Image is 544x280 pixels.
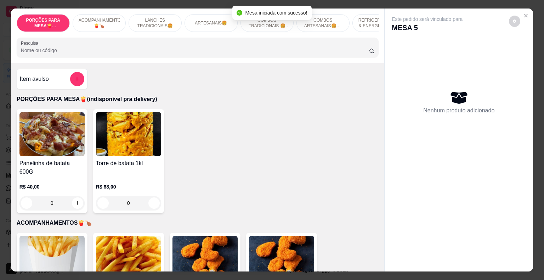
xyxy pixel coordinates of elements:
p: R$ 68,00 [96,183,161,190]
p: REFRIGERANTE,SUCOS & ENERGÉTICOS🥤🧃 [358,17,399,29]
p: R$ 40,00 [19,183,85,190]
button: increase-product-quantity [148,197,160,209]
img: product-image [249,236,314,280]
p: Nenhum produto adicionado [423,106,494,115]
p: PORÇÕES PARA MESA🍟(indisponível pra delivery) [23,17,64,29]
img: product-image [96,236,161,280]
img: product-image [19,112,85,156]
button: add-separate-item [70,72,84,86]
button: decrease-product-quantity [509,16,520,27]
button: increase-product-quantity [72,197,83,209]
p: MESA 5 [392,23,463,33]
p: ARTESANAIS🍔 [195,20,227,26]
input: Pesquisa [21,47,369,54]
p: ACOMPANHAMENTOS🍟🍗 [79,17,120,29]
button: decrease-product-quantity [21,197,32,209]
p: Este pedido será vinculado para [392,16,463,23]
p: PORÇÕES PARA MESA🍟(indisponível pra delivery) [17,95,379,103]
p: COMBOS ARTESANAIS🍔🍟🥤 [302,17,344,29]
button: Close [520,10,532,21]
h4: Item avulso [20,75,49,83]
img: product-image [96,112,161,156]
h4: Panelinha de batata 600G [19,159,85,176]
span: Mesa iniciada com sucesso! [245,10,307,16]
img: product-image [19,236,85,280]
p: COMBOS TRADICIONAIS 🍔🥤🍟 [246,17,288,29]
p: LANCHES TRADICIONAIS🍔 [135,17,176,29]
img: product-image [172,236,238,280]
span: check-circle [237,10,242,16]
h4: Torre de batata 1kl [96,159,161,168]
label: Pesquisa [21,40,41,46]
p: ACOMPANHAMENTOS🍟🍗 [17,219,379,227]
button: decrease-product-quantity [97,197,109,209]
